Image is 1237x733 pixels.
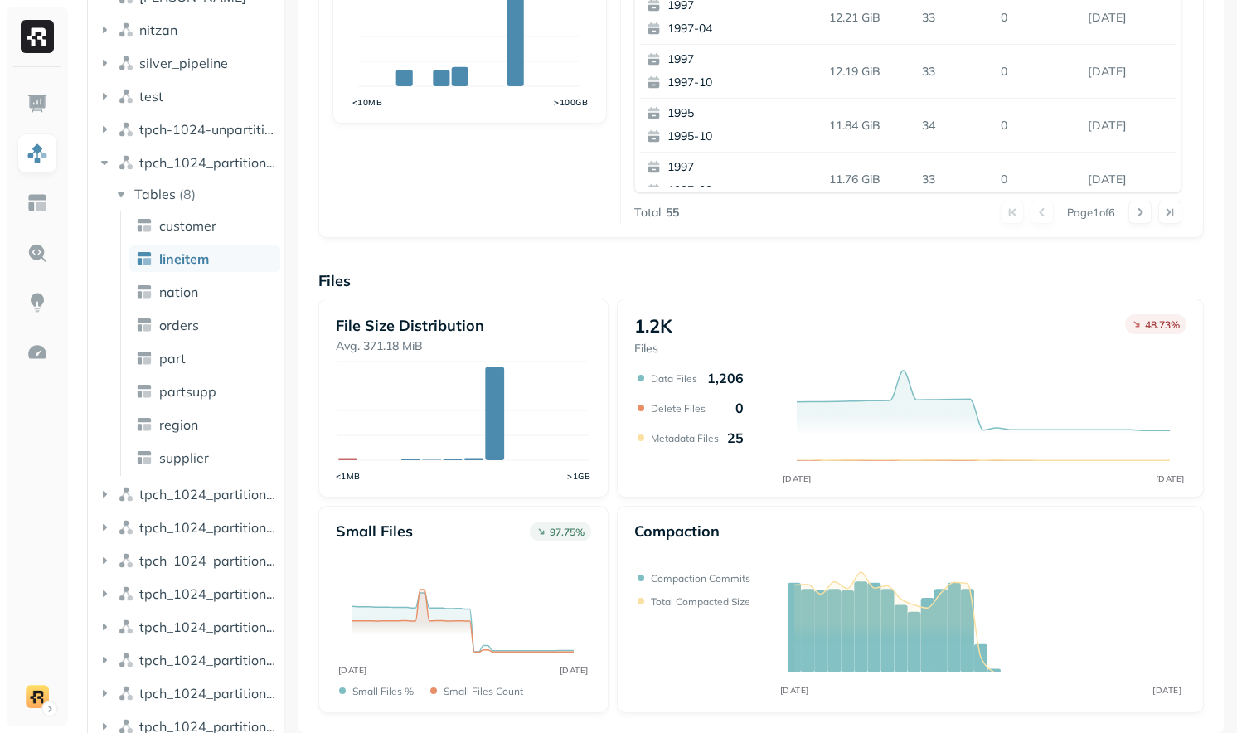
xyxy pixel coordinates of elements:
p: 48.73 % [1145,318,1180,331]
p: ( 8 ) [179,186,196,202]
img: table [136,250,153,267]
img: Ryft [21,20,54,53]
a: lineitem [129,245,280,272]
p: 0 [994,57,1081,86]
img: Assets [27,143,48,164]
p: 12.19 GiB [822,57,915,86]
a: customer [129,212,280,239]
a: supplier [129,444,280,471]
img: table [136,449,153,466]
button: 19971997-09 [640,153,836,206]
span: tpch-1024-unpartitioned [139,121,279,138]
a: nation [129,279,280,305]
button: tpch-1024-unpartitioned [96,116,279,143]
p: 0 [994,3,1081,32]
tspan: [DATE] [782,473,811,484]
p: 1997-09 [667,182,828,199]
img: table [136,416,153,433]
a: partsupp [129,378,280,405]
button: tpch_1024_partitioned_12 [96,580,279,607]
img: namespace [118,585,134,602]
p: 33 [915,3,994,32]
button: test [96,83,279,109]
span: silver_pipeline [139,55,228,71]
p: File Size Distribution [336,316,590,335]
p: 97.75 % [550,526,585,538]
img: namespace [118,88,134,104]
span: tpch_1024_partitioned_1 [139,486,279,502]
tspan: <1MB [336,471,361,482]
p: 0 [994,165,1081,194]
button: Tables(8) [113,181,279,207]
img: namespace [118,552,134,569]
button: nitzan [96,17,279,43]
span: nation [159,284,198,300]
span: partsupp [159,383,216,400]
p: 1995 [667,105,828,122]
img: namespace [118,619,134,635]
p: Compaction commits [651,572,750,585]
button: tpch_1024_partitioned_2 [96,680,279,706]
span: tpch_1024_partitioned_14 [139,652,279,668]
button: 19951995-10 [640,99,836,152]
tspan: >100GB [555,97,589,108]
img: Optimization [27,342,48,363]
span: test [139,88,163,104]
p: Small files [336,522,413,541]
tspan: >1GB [568,471,591,482]
p: Sep 18, 2025 [1081,3,1176,32]
span: supplier [159,449,209,466]
p: Metadata Files [651,432,719,444]
p: 12.21 GiB [822,3,915,32]
span: customer [159,217,216,234]
button: tpch_1024_partitioned_13 [96,614,279,640]
p: 33 [915,165,994,194]
span: tpch_1024_partitioned_12 [139,585,279,602]
span: tpch_1024_partitioned_10 [139,519,279,536]
p: 1997 [667,159,828,176]
button: tpch_1024_partitioned [96,149,279,176]
span: region [159,416,198,433]
p: Small files count [444,685,523,697]
p: 0 [994,111,1081,140]
tspan: [DATE] [779,685,808,696]
p: Total compacted size [651,595,750,608]
img: Query Explorer [27,242,48,264]
p: Delete Files [651,402,706,415]
p: 1.2K [634,314,672,337]
p: Total [634,205,661,221]
p: Files [318,271,1204,290]
tspan: [DATE] [1152,685,1181,696]
img: table [136,217,153,234]
p: Sep 18, 2025 [1081,111,1176,140]
p: Small files % [352,685,414,697]
p: Data Files [651,372,697,385]
p: 1995-10 [667,129,828,145]
span: Tables [134,186,176,202]
img: namespace [118,519,134,536]
img: namespace [118,121,134,138]
p: 1997-04 [667,21,828,37]
span: orders [159,317,199,333]
p: Sep 18, 2025 [1081,57,1176,86]
tspan: [DATE] [560,665,589,676]
a: region [129,411,280,438]
p: 11.76 GiB [822,165,915,194]
p: 25 [727,430,744,446]
button: silver_pipeline [96,50,279,76]
p: 11.84 GiB [822,111,915,140]
img: Dashboard [27,93,48,114]
p: 33 [915,57,994,86]
img: namespace [118,685,134,701]
img: namespace [118,22,134,38]
span: part [159,350,186,366]
p: Compaction [634,522,720,541]
button: tpch_1024_partitioned_11 [96,547,279,574]
img: table [136,383,153,400]
p: Avg. 371.18 MiB [336,338,590,354]
span: tpch_1024_partitioned_13 [139,619,279,635]
span: tpch_1024_partitioned [139,154,279,171]
button: tpch_1024_partitioned_10 [96,514,279,541]
button: tpch_1024_partitioned_1 [96,481,279,507]
p: Files [634,341,672,357]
